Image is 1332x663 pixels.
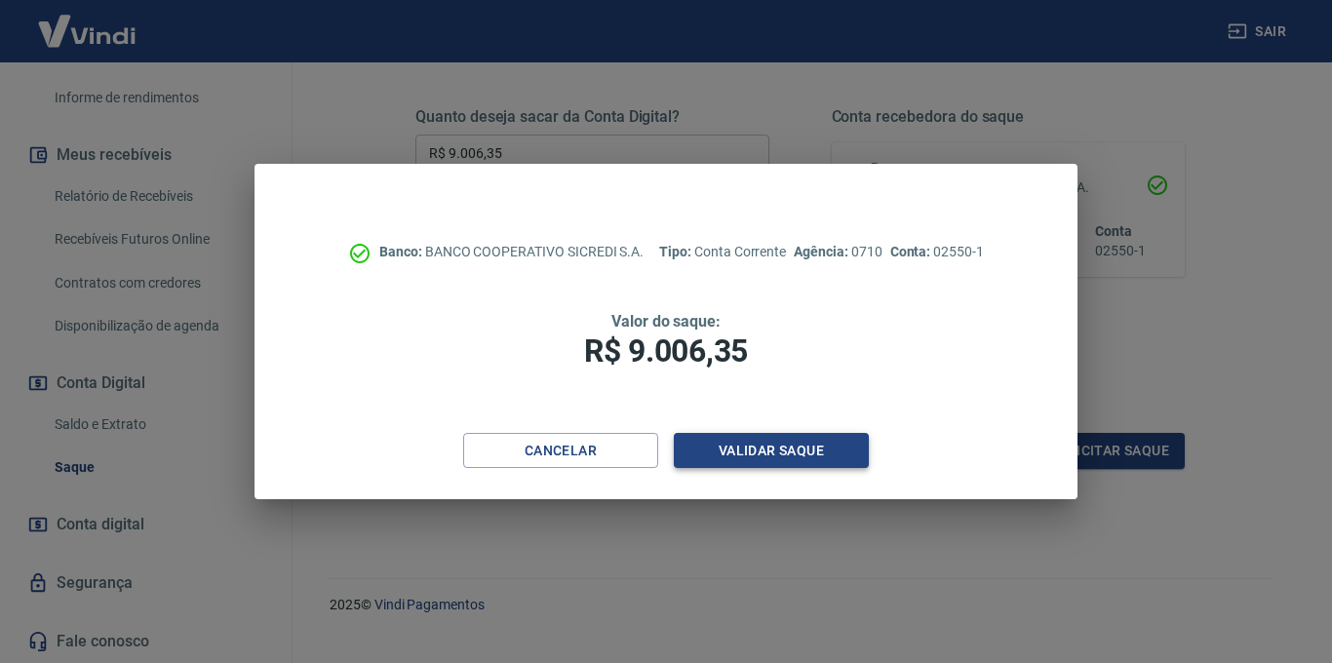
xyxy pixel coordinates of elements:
button: Cancelar [463,433,658,469]
p: 0710 [794,242,881,262]
span: Valor do saque: [611,312,721,331]
span: Tipo: [659,244,694,259]
p: Conta Corrente [659,242,786,262]
span: R$ 9.006,35 [584,332,748,370]
p: BANCO COOPERATIVO SICREDI S.A. [379,242,644,262]
span: Agência: [794,244,851,259]
p: 02550-1 [890,242,984,262]
span: Conta: [890,244,934,259]
button: Validar saque [674,433,869,469]
span: Banco: [379,244,425,259]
